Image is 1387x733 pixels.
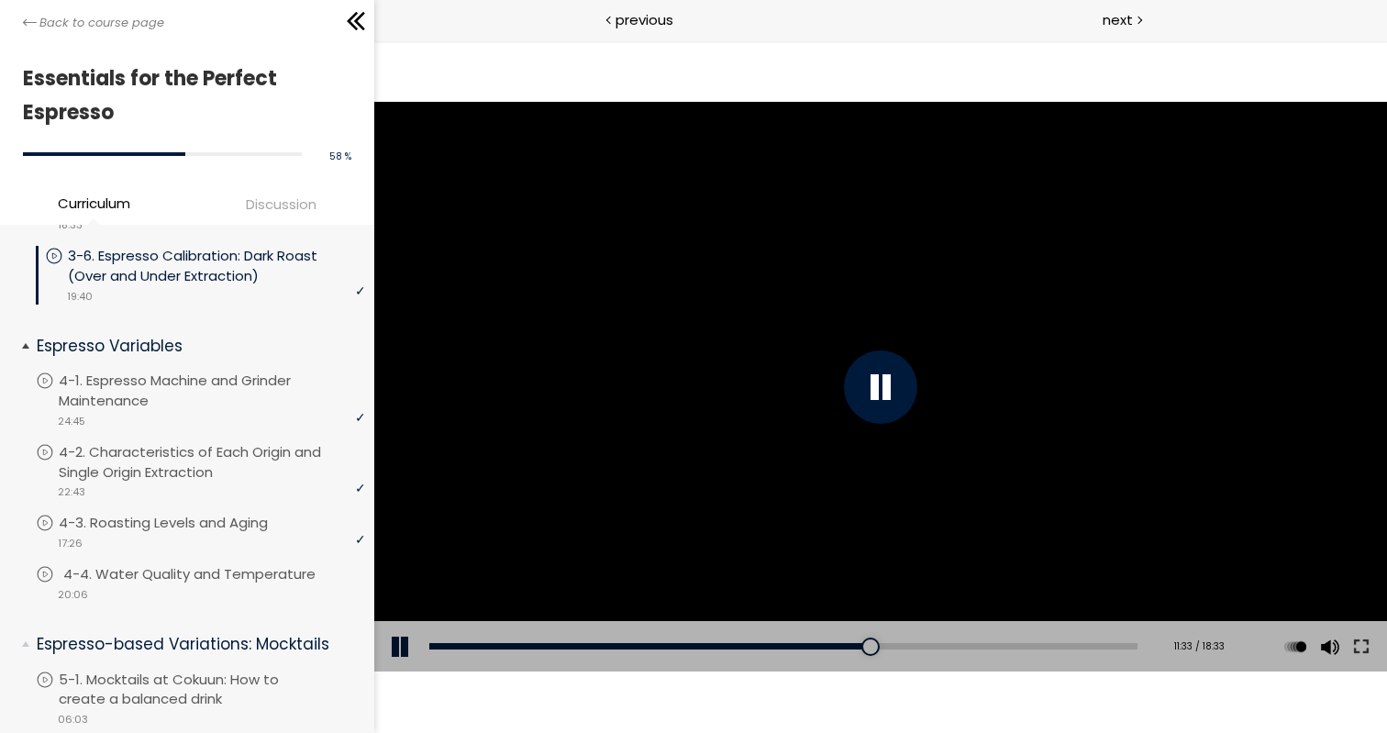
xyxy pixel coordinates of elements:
span: 18:33 [58,217,83,233]
span: 19:40 [67,289,93,305]
span: Curriculum [58,193,130,214]
h1: Essentials for the Perfect Espresso [23,61,342,130]
span: Discussion [246,194,316,215]
p: 4-4. Water Quality and Temperature [63,564,352,584]
iframe: To enrich screen reader interactions, please activate Accessibility in Grammarly extension settings [374,40,1387,733]
p: Espresso-based Variations: Mocktails [37,633,351,656]
p: Espresso Variables [37,335,351,358]
span: 24:45 [58,414,85,429]
span: 22:43 [58,484,85,500]
span: Back to course page [39,14,164,32]
div: 11:33 / 18:33 [780,599,850,614]
p: 4-3. Roasting Levels and Aging [59,513,305,533]
span: 17:26 [58,536,83,551]
div: Change playback rate [904,581,938,632]
a: Back to course page [23,14,164,32]
p: 4-1. Espresso Machine and Grinder Maintenance [59,371,365,411]
p: 4-2. Characteristics of Each Origin and Single Origin Extraction [59,442,365,483]
span: next [1103,9,1133,30]
p: 3-6. Espresso Calibration: Dark Roast (Over and Under Extraction) [68,246,365,286]
button: Play back rate [907,581,935,632]
span: 20:06 [58,587,88,603]
span: previous [616,9,673,30]
button: Volume [940,581,968,632]
span: 58 % [329,150,351,163]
